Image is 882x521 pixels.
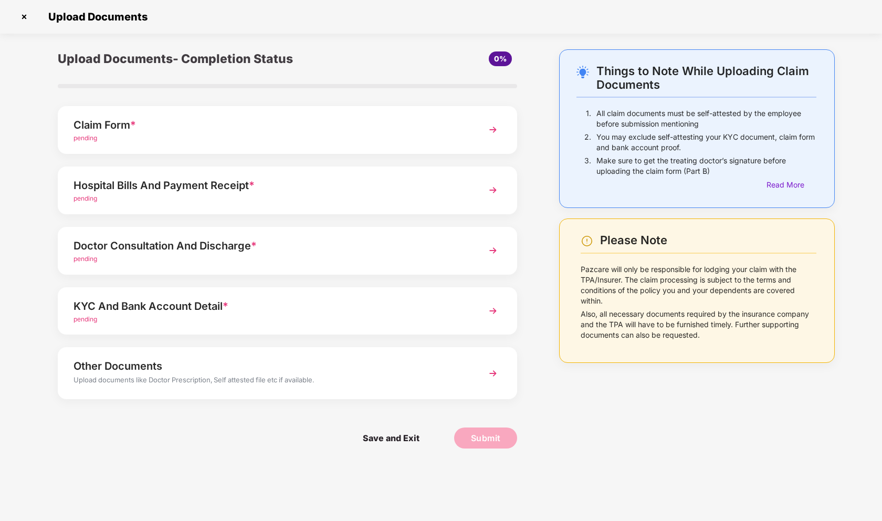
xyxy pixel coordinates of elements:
p: Also, all necessary documents required by the insurance company and the TPA will have to be furni... [581,309,816,340]
div: Please Note [600,233,816,247]
p: Make sure to get the treating doctor’s signature before uploading the claim form (Part B) [596,155,816,176]
p: 3. [584,155,591,176]
span: Save and Exit [352,428,430,449]
span: pending [73,194,97,202]
div: Claim Form [73,117,466,133]
span: pending [73,134,97,142]
p: Pazcare will only be responsible for lodging your claim with the TPA/Insurer. The claim processin... [581,264,816,306]
div: Upload documents like Doctor Prescription, Self attested file etc if available. [73,374,466,388]
div: KYC And Bank Account Detail [73,298,466,315]
img: svg+xml;base64,PHN2ZyBpZD0iTmV4dCIgeG1sbnM9Imh0dHA6Ly93d3cudzMub3JnLzIwMDAvc3ZnIiB3aWR0aD0iMzYiIG... [484,364,502,383]
span: pending [73,255,97,263]
p: 1. [586,108,591,129]
div: Things to Note While Uploading Claim Documents [596,64,816,91]
img: svg+xml;base64,PHN2ZyBpZD0iTmV4dCIgeG1sbnM9Imh0dHA6Ly93d3cudzMub3JnLzIwMDAvc3ZnIiB3aWR0aD0iMzYiIG... [484,241,502,260]
div: Read More [766,179,816,191]
p: All claim documents must be self-attested by the employee before submission mentioning [596,108,816,129]
p: You may exclude self-attesting your KYC document, claim form and bank account proof. [596,132,816,153]
div: Upload Documents- Completion Status [58,49,364,68]
span: Upload Documents [38,11,153,23]
span: 0% [494,54,507,63]
img: svg+xml;base64,PHN2ZyBpZD0iTmV4dCIgeG1sbnM9Imh0dHA6Ly93d3cudzMub3JnLzIwMDAvc3ZnIiB3aWR0aD0iMzYiIG... [484,301,502,320]
img: svg+xml;base64,PHN2ZyBpZD0iTmV4dCIgeG1sbnM9Imh0dHA6Ly93d3cudzMub3JnLzIwMDAvc3ZnIiB3aWR0aD0iMzYiIG... [484,120,502,139]
img: svg+xml;base64,PHN2ZyBpZD0iTmV4dCIgeG1sbnM9Imh0dHA6Ly93d3cudzMub3JnLzIwMDAvc3ZnIiB3aWR0aD0iMzYiIG... [484,181,502,200]
button: Submit [454,428,517,449]
img: svg+xml;base64,PHN2ZyBpZD0iV2FybmluZ18tXzI0eDI0IiBkYXRhLW5hbWU9Ildhcm5pbmcgLSAyNHgyNCIgeG1sbnM9Im... [581,235,593,247]
div: Other Documents [73,358,466,374]
div: Doctor Consultation And Discharge [73,237,466,254]
span: pending [73,315,97,323]
img: svg+xml;base64,PHN2ZyBpZD0iQ3Jvc3MtMzJ4MzIiIHhtbG5zPSJodHRwOi8vd3d3LnczLm9yZy8yMDAwL3N2ZyIgd2lkdG... [16,8,33,25]
p: 2. [584,132,591,153]
div: Hospital Bills And Payment Receipt [73,177,466,194]
img: svg+xml;base64,PHN2ZyB4bWxucz0iaHR0cDovL3d3dy53My5vcmcvMjAwMC9zdmciIHdpZHRoPSIyNC4wOTMiIGhlaWdodD... [576,66,589,78]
